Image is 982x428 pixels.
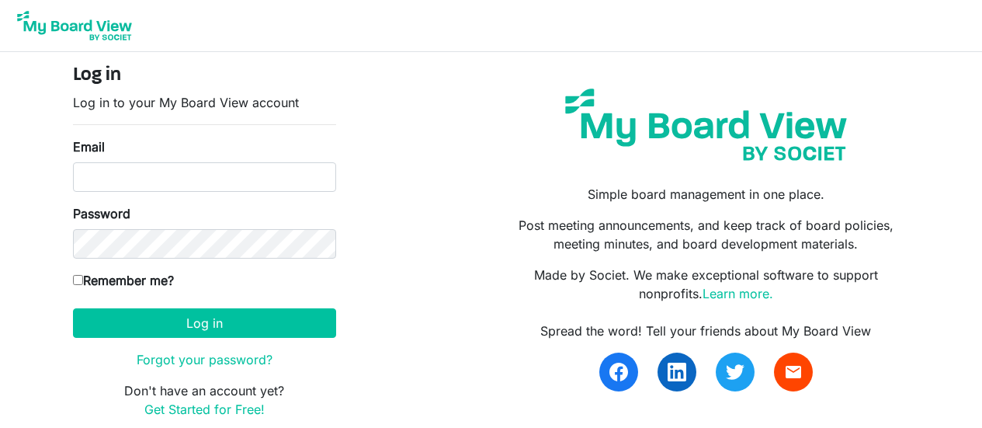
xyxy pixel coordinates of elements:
[137,352,272,367] a: Forgot your password?
[73,381,336,419] p: Don't have an account yet?
[73,64,336,87] h4: Log in
[73,93,336,112] p: Log in to your My Board View account
[703,286,773,301] a: Learn more.
[12,6,137,45] img: My Board View Logo
[502,216,909,253] p: Post meeting announcements, and keep track of board policies, meeting minutes, and board developm...
[73,137,105,156] label: Email
[774,353,813,391] a: email
[668,363,686,381] img: linkedin.svg
[73,204,130,223] label: Password
[502,322,909,340] div: Spread the word! Tell your friends about My Board View
[553,77,859,172] img: my-board-view-societ.svg
[502,185,909,204] p: Simple board management in one place.
[144,402,265,417] a: Get Started for Free!
[609,363,628,381] img: facebook.svg
[502,266,909,303] p: Made by Societ. We make exceptional software to support nonprofits.
[784,363,803,381] span: email
[73,275,83,285] input: Remember me?
[726,363,744,381] img: twitter.svg
[73,308,336,338] button: Log in
[73,271,174,290] label: Remember me?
